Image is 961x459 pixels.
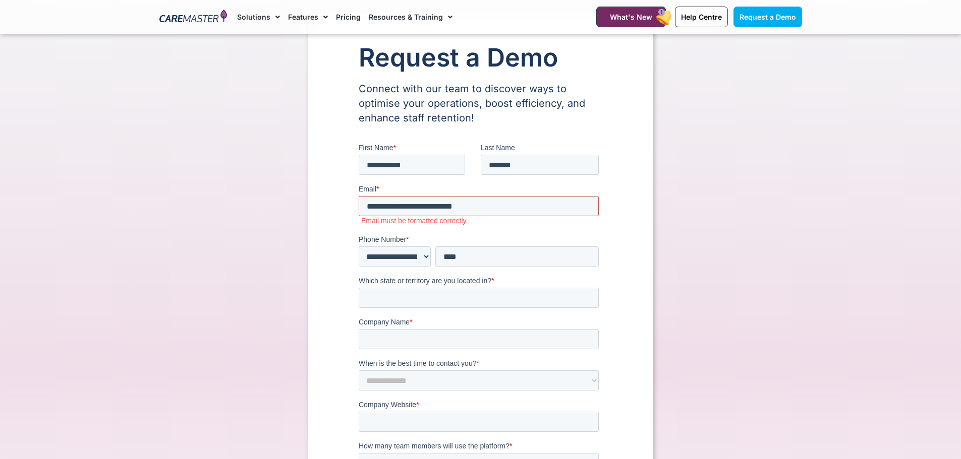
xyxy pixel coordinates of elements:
a: Help Centre [675,7,728,27]
a: What's New [596,7,666,27]
span: What's New [610,13,652,21]
p: Connect with our team to discover ways to optimise your operations, boost efficiency, and enhance... [359,82,603,125]
h1: Request a Demo [359,44,603,72]
span: Request a Demo [740,13,796,21]
span: Help Centre [681,13,722,21]
a: Request a Demo [733,7,802,27]
img: CareMaster Logo [159,10,228,25]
